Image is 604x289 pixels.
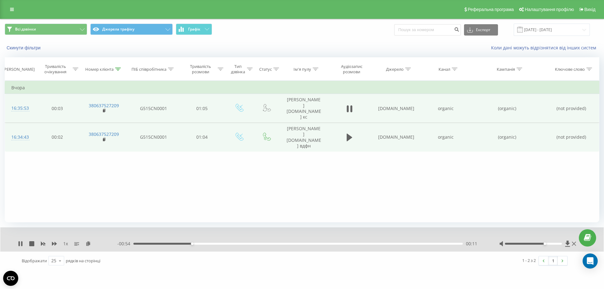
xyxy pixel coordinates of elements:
[421,94,471,123] td: organic
[544,94,599,123] td: (not provided)
[5,81,599,94] td: Вчора
[34,123,80,152] td: 00:02
[421,123,471,152] td: organic
[3,67,35,72] div: [PERSON_NAME]
[66,258,100,264] span: рядків на сторінці
[231,64,245,75] div: Тип дзвінка
[386,67,404,72] div: Джерело
[584,7,596,12] span: Вихід
[280,123,328,152] td: [PERSON_NAME][DOMAIN_NAME] вдфн
[439,67,450,72] div: Канал
[191,242,193,245] div: Accessibility label
[90,24,173,35] button: Джерела трафіку
[40,64,71,75] div: Тривалість очікування
[128,123,179,152] td: G515CN0001
[372,123,421,152] td: [DOMAIN_NAME]
[259,67,272,72] div: Статус
[468,7,514,12] span: Реферальна програма
[294,67,311,72] div: Ім'я пулу
[5,45,44,51] button: Скинути фільтри
[372,94,421,123] td: [DOMAIN_NAME]
[185,64,216,75] div: Тривалість розмови
[179,123,225,152] td: 01:04
[497,67,515,72] div: Кампанія
[555,67,585,72] div: Ключове слово
[179,94,225,123] td: 01:05
[188,27,200,31] span: Графік
[491,45,599,51] a: Коли дані можуть відрізнятися вiд інших систем
[89,103,119,108] a: 380637527209
[525,7,574,12] span: Налаштування профілю
[15,27,36,32] span: Всі дзвінки
[85,67,114,72] div: Номер клієнта
[5,24,87,35] button: Всі дзвінки
[117,241,133,247] span: - 00:54
[11,131,28,143] div: 16:34:43
[544,242,546,245] div: Accessibility label
[176,24,212,35] button: Графік
[548,256,558,265] a: 1
[11,102,28,114] div: 16:35:53
[522,257,536,264] div: 1 - 2 з 2
[394,24,461,36] input: Пошук за номером
[583,253,598,269] div: Open Intercom Messenger
[464,24,498,36] button: Експорт
[89,131,119,137] a: 380637527209
[131,67,166,72] div: ПІБ співробітника
[471,123,544,152] td: (organic)
[128,94,179,123] td: G515CN0001
[280,94,328,123] td: [PERSON_NAME][DOMAIN_NAME] кс
[34,94,80,123] td: 00:03
[333,64,370,75] div: Аудіозапис розмови
[51,258,56,264] div: 25
[22,258,47,264] span: Відображати
[471,94,544,123] td: (organic)
[3,271,18,286] button: Open CMP widget
[63,241,68,247] span: 1 x
[466,241,477,247] span: 00:11
[544,123,599,152] td: (not provided)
